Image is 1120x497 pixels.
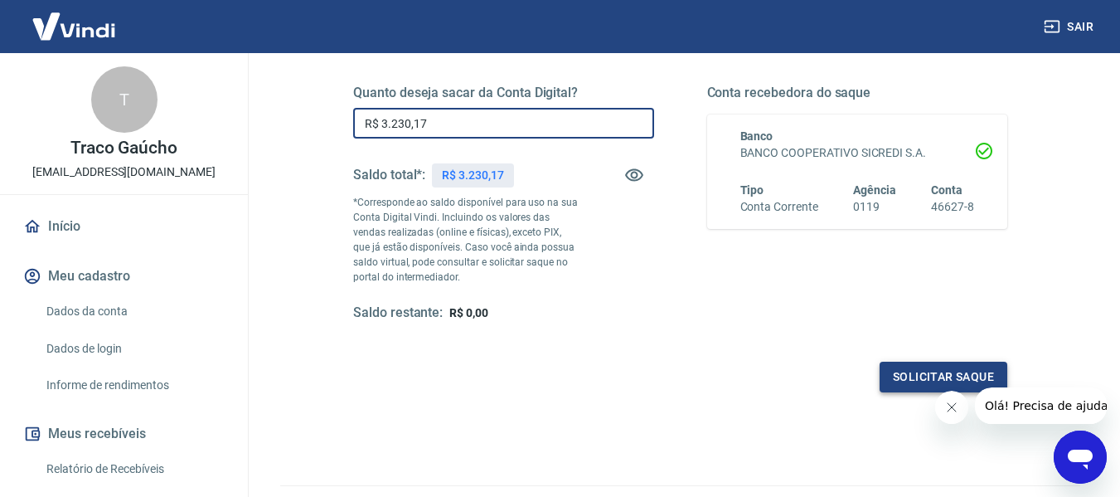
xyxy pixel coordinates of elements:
h5: Conta recebedora do saque [707,85,1008,101]
p: [EMAIL_ADDRESS][DOMAIN_NAME] [32,163,216,181]
span: R$ 0,00 [449,306,488,319]
h6: 0119 [853,198,896,216]
h5: Saldo restante: [353,305,443,322]
button: Solicitar saque [880,362,1007,392]
p: Traco Gaúcho [70,139,177,157]
h5: Saldo total*: [353,167,425,183]
h6: BANCO COOPERATIVO SICREDI S.A. [740,144,975,162]
h5: Quanto deseja sacar da Conta Digital? [353,85,654,101]
img: Vindi [20,1,128,51]
a: Início [20,208,228,245]
span: Banco [740,129,773,143]
button: Meus recebíveis [20,416,228,452]
p: *Corresponde ao saldo disponível para uso na sua Conta Digital Vindi. Incluindo os valores das ve... [353,195,579,285]
a: Dados da conta [40,295,228,329]
span: Conta [931,183,962,197]
div: T [91,66,158,133]
span: Tipo [740,183,764,197]
h6: Conta Corrente [740,198,818,216]
iframe: Mensagem da empresa [975,387,1107,424]
iframe: Fechar mensagem [935,391,968,424]
a: Informe de rendimentos [40,368,228,402]
button: Meu cadastro [20,258,228,295]
button: Sair [1040,12,1100,42]
iframe: Botão para abrir a janela de mensagens [1054,431,1107,484]
h6: 46627-8 [931,198,974,216]
span: Olá! Precisa de ajuda? [10,12,139,25]
p: R$ 3.230,17 [442,167,503,184]
span: Agência [853,183,896,197]
a: Relatório de Recebíveis [40,452,228,486]
a: Dados de login [40,332,228,366]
